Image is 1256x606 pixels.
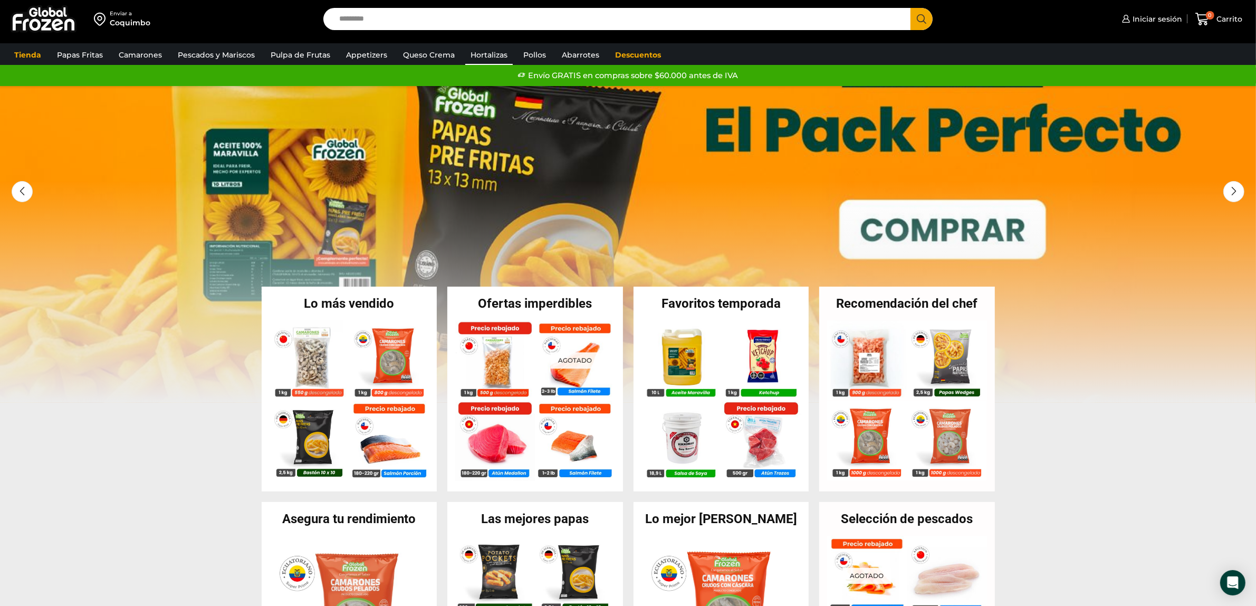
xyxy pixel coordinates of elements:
[634,513,809,525] h2: Lo mejor [PERSON_NAME]
[843,568,891,584] p: Agotado
[1214,14,1243,24] span: Carrito
[447,297,623,310] h2: Ofertas imperdibles
[110,17,150,28] div: Coquimbo
[1223,181,1244,202] div: Next slide
[1130,14,1182,24] span: Iniciar sesión
[262,513,437,525] h2: Asegura tu rendimiento
[9,45,46,65] a: Tienda
[262,297,437,310] h2: Lo más vendido
[52,45,108,65] a: Papas Fritas
[465,45,513,65] a: Hortalizas
[341,45,392,65] a: Appetizers
[110,10,150,17] div: Enviar a
[819,297,995,310] h2: Recomendación del chef
[12,181,33,202] div: Previous slide
[557,45,605,65] a: Abarrotes
[1206,11,1214,20] span: 0
[398,45,460,65] a: Queso Crema
[634,297,809,310] h2: Favoritos temporada
[518,45,551,65] a: Pollos
[551,352,599,368] p: Agotado
[1220,570,1245,595] div: Open Intercom Messenger
[447,513,623,525] h2: Las mejores papas
[910,8,933,30] button: Search button
[172,45,260,65] a: Pescados y Mariscos
[819,513,995,525] h2: Selección de pescados
[610,45,666,65] a: Descuentos
[94,10,110,28] img: address-field-icon.svg
[1193,7,1245,32] a: 0 Carrito
[113,45,167,65] a: Camarones
[1119,8,1182,30] a: Iniciar sesión
[265,45,335,65] a: Pulpa de Frutas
